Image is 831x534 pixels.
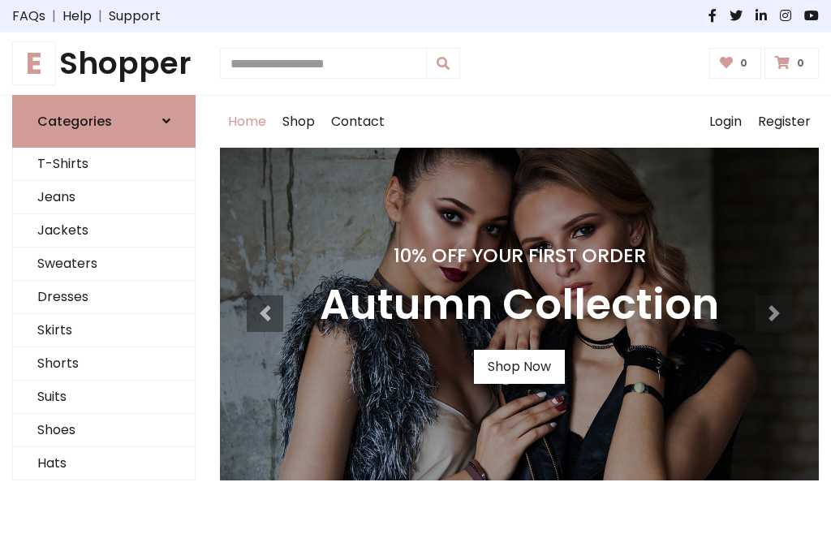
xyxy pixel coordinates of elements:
span: | [45,6,62,26]
a: Support [109,6,161,26]
a: 0 [764,48,819,79]
h4: 10% Off Your First Order [320,244,719,267]
a: Help [62,6,92,26]
h3: Autumn Collection [320,280,719,330]
span: E [12,41,56,85]
span: | [92,6,109,26]
a: Shorts [13,347,195,381]
a: 0 [709,48,762,79]
a: Login [701,96,750,148]
a: Contact [323,96,393,148]
h6: Categories [37,114,112,129]
span: 0 [736,56,751,71]
a: EShopper [12,45,196,82]
a: Register [750,96,819,148]
span: 0 [793,56,808,71]
a: T-Shirts [13,148,195,181]
a: Suits [13,381,195,414]
a: Dresses [13,281,195,314]
a: Shop Now [474,350,565,384]
a: Skirts [13,314,195,347]
a: Hats [13,447,195,480]
a: Shop [274,96,323,148]
a: Sweaters [13,248,195,281]
a: Jackets [13,214,195,248]
a: Categories [12,95,196,148]
a: Home [220,96,274,148]
h1: Shopper [12,45,196,82]
a: Shoes [13,414,195,447]
a: FAQs [12,6,45,26]
a: Jeans [13,181,195,214]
